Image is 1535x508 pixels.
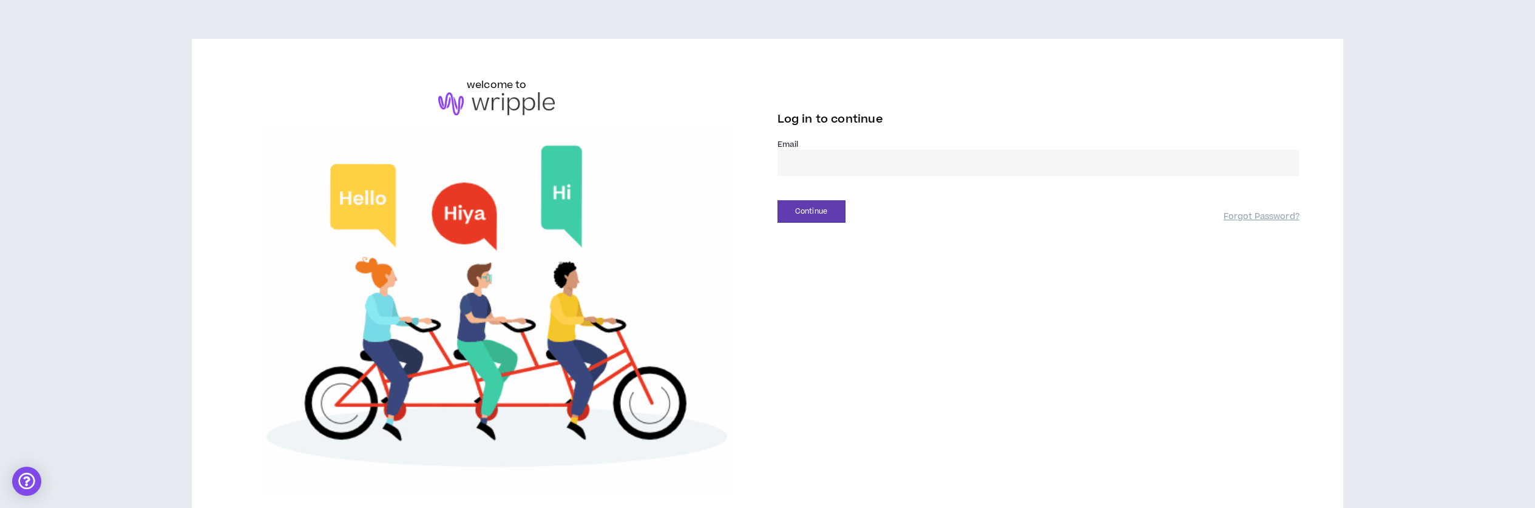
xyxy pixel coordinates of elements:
[778,139,1299,150] label: Email
[1224,211,1299,223] a: Forgot Password?
[438,92,555,115] img: logo-brand.png
[778,200,845,223] button: Continue
[778,112,883,127] span: Log in to continue
[12,467,41,496] div: Open Intercom Messenger
[467,78,527,92] h6: welcome to
[236,127,757,495] img: Welcome to Wripple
